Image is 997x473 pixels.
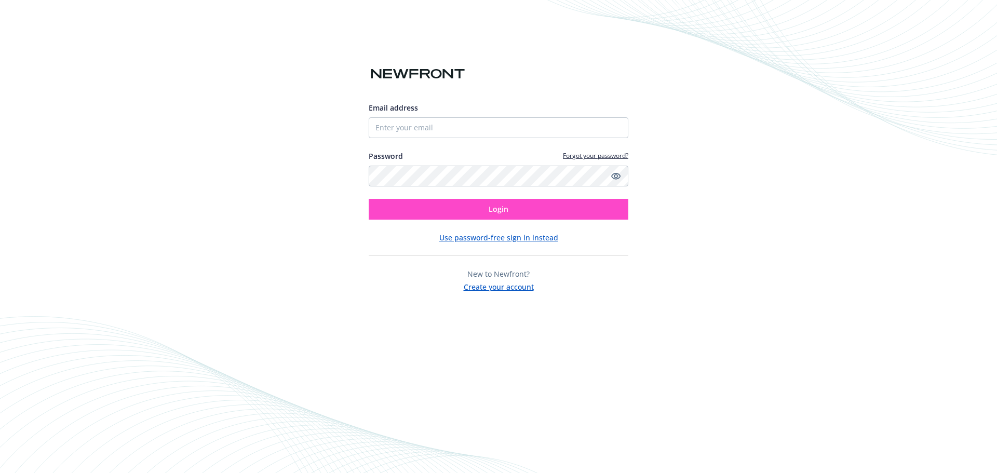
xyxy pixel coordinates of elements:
button: Create your account [464,279,534,292]
span: Login [489,204,508,214]
span: Email address [369,103,418,113]
button: Login [369,199,628,220]
label: Password [369,151,403,161]
input: Enter your email [369,117,628,138]
a: Show password [610,170,622,182]
img: Newfront logo [369,65,467,83]
a: Forgot your password? [563,151,628,160]
span: New to Newfront? [467,269,530,279]
button: Use password-free sign in instead [439,232,558,243]
input: Enter your password [369,166,628,186]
